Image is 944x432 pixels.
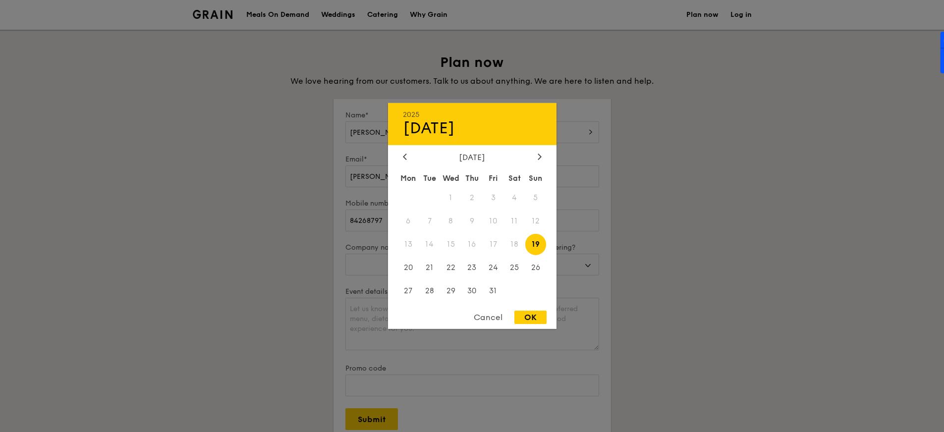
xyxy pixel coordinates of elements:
[398,211,419,232] span: 6
[525,187,547,209] span: 5
[440,211,461,232] span: 8
[525,169,547,187] div: Sun
[464,311,512,324] div: Cancel
[525,234,547,255] span: 19
[514,311,547,324] div: OK
[440,280,461,301] span: 29
[504,257,525,278] span: 25
[398,257,419,278] span: 20
[525,211,547,232] span: 12
[504,211,525,232] span: 11
[483,280,504,301] span: 31
[483,169,504,187] div: Fri
[440,234,461,255] span: 15
[461,257,483,278] span: 23
[504,187,525,209] span: 4
[419,280,440,301] span: 28
[419,211,440,232] span: 7
[525,257,547,278] span: 26
[403,110,542,119] div: 2025
[403,119,542,138] div: [DATE]
[461,169,483,187] div: Thu
[440,257,461,278] span: 22
[419,257,440,278] span: 21
[461,211,483,232] span: 9
[419,234,440,255] span: 14
[398,280,419,301] span: 27
[483,234,504,255] span: 17
[483,257,504,278] span: 24
[440,169,461,187] div: Wed
[461,187,483,209] span: 2
[483,187,504,209] span: 3
[403,153,542,162] div: [DATE]
[440,187,461,209] span: 1
[419,169,440,187] div: Tue
[461,280,483,301] span: 30
[398,234,419,255] span: 13
[504,169,525,187] div: Sat
[461,234,483,255] span: 16
[504,234,525,255] span: 18
[483,211,504,232] span: 10
[398,169,419,187] div: Mon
